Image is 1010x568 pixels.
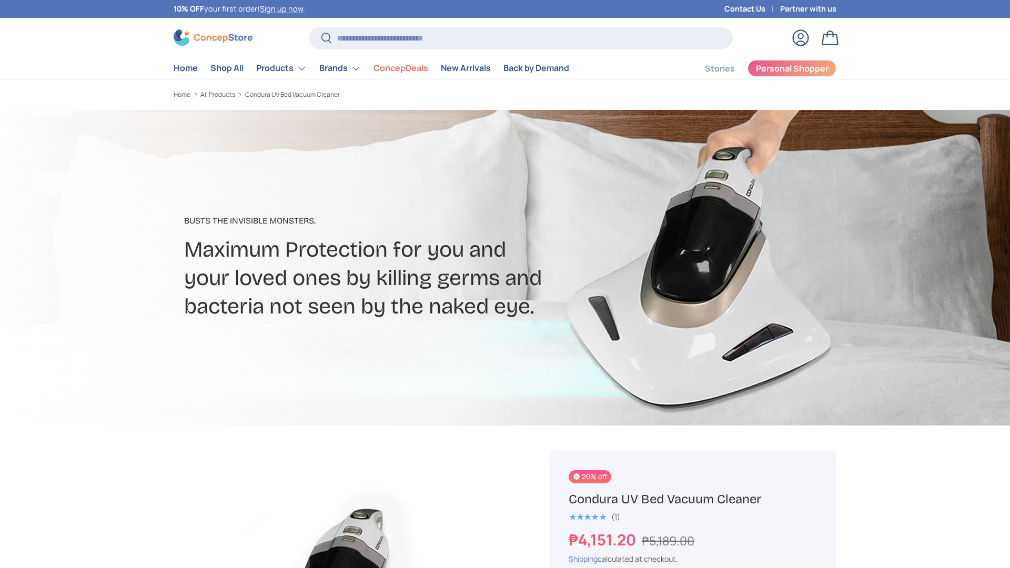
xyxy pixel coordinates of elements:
[174,92,190,98] a: Home
[174,29,252,46] img: ConcepStore
[245,92,340,98] a: Condura UV Bed Vacuum Cleaner
[174,58,198,78] a: Home
[373,58,428,78] a: ConcepDeals
[569,470,611,483] span: 20% off
[569,553,818,564] div: calculated at checkout.
[174,3,305,15] p: your first order! .
[748,60,836,77] a: Personal Shopper
[313,58,367,79] summary: Brands
[569,512,606,522] span: ★★★★★
[184,215,588,227] p: Busts The Invisible Monsters​.
[569,529,639,550] strong: ₱4,151.20
[319,58,361,79] a: Brands
[569,512,606,522] div: 5.0 out of 5.0 stars
[174,90,525,99] nav: Breadcrumbs
[569,491,818,508] h1: Condura UV Bed Vacuum Cleaner
[503,58,569,78] a: Back by Demand
[756,64,829,73] span: Personal Shopper
[780,3,836,15] a: Partner with us
[705,58,735,79] a: Stories
[611,513,620,521] div: (1)
[569,554,598,564] a: Shipping
[680,58,836,79] nav: Secondary
[250,58,313,79] summary: Products
[174,58,569,79] nav: Primary
[184,236,588,321] h2: Maximum Protection for you and your loved ones by killing germs and bacteria not seen by the nake...
[441,58,491,78] a: New Arrivals
[256,58,307,79] a: Products
[200,92,235,98] a: All Products
[174,4,204,14] strong: 10% OFF
[210,58,244,78] a: Shop All
[260,4,303,14] a: Sign up now
[724,3,780,15] a: Contact Us
[642,532,694,549] s: ₱5,189.00
[569,510,620,522] a: 5.0 out of 5.0 stars (1)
